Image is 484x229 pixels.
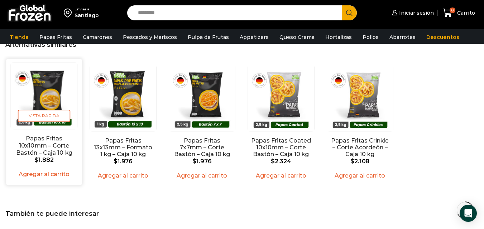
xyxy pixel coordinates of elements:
a: Agregar al carrito: “Papas Fritas 10x10mm - Corte Bastón - Caja 10 kg” [14,169,74,180]
img: address-field-icon.svg [64,7,75,19]
div: Enviar a [75,7,99,12]
a: Appetizers [236,30,272,44]
span: Vista Rápida [18,110,71,122]
div: 1 / 5 [6,59,82,185]
a: Hortalizas [322,30,355,44]
div: 3 / 5 [164,61,240,186]
a: Papas Fritas 13x13mm – Formato 1 kg – Caja 10 kg [93,137,153,158]
div: 5 / 5 [322,61,398,186]
a: Camarones [79,30,116,44]
bdi: 1.976 [114,158,133,165]
span: 0 [450,8,455,13]
a: Papas Fritas Crinkle – Corte Acordeón – Caja 10 kg [330,137,390,158]
span: $ [350,158,354,165]
a: Agregar al carrito: “Papas Fritas Coated 10x10mm - Corte Bastón - Caja 10 kg” [251,170,311,181]
span: También te puede interesar [5,210,99,218]
a: Abarrotes [386,30,419,44]
a: Agregar al carrito: “Papas Fritas 7x7mm - Corte Bastón - Caja 10 kg” [172,170,231,181]
a: Papas Fritas 10x10mm – Corte Bastón – Caja 10 kg [14,135,75,156]
div: 4 / 5 [243,61,318,186]
a: Pollos [359,30,382,44]
span: $ [192,158,196,165]
a: Papas Fritas 7x7mm – Corte Bastón – Caja 10 kg [172,137,232,158]
a: Agregar al carrito: “Papas Fritas Crinkle - Corte Acordeón - Caja 10 kg” [330,170,389,181]
a: Queso Crema [276,30,318,44]
span: $ [114,158,118,165]
a: Iniciar sesión [390,6,434,20]
span: Alternativas similares [5,41,76,49]
a: Agregar al carrito: “Papas Fritas 13x13mm - Formato 1 kg - Caja 10 kg” [94,170,153,181]
bdi: 2.324 [271,158,291,165]
span: $ [271,158,275,165]
div: 2 / 5 [85,61,160,186]
bdi: 2.108 [350,158,369,165]
span: $ [34,156,38,163]
a: Pulpa de Frutas [184,30,233,44]
a: 0 Carrito [441,5,477,21]
bdi: 1.882 [34,156,53,163]
a: Papas Fritas Coated 10x10mm – Corte Bastón – Caja 10 kg [251,137,311,158]
span: Carrito [455,9,475,16]
a: Papas Fritas [36,30,76,44]
button: Search button [342,5,357,20]
span: Iniciar sesión [397,9,434,16]
a: Descuentos [423,30,463,44]
div: Santiago [75,12,99,19]
bdi: 1.976 [192,158,211,165]
a: Pescados y Mariscos [119,30,181,44]
a: Tienda [6,30,32,44]
div: Open Intercom Messenger [460,205,477,222]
